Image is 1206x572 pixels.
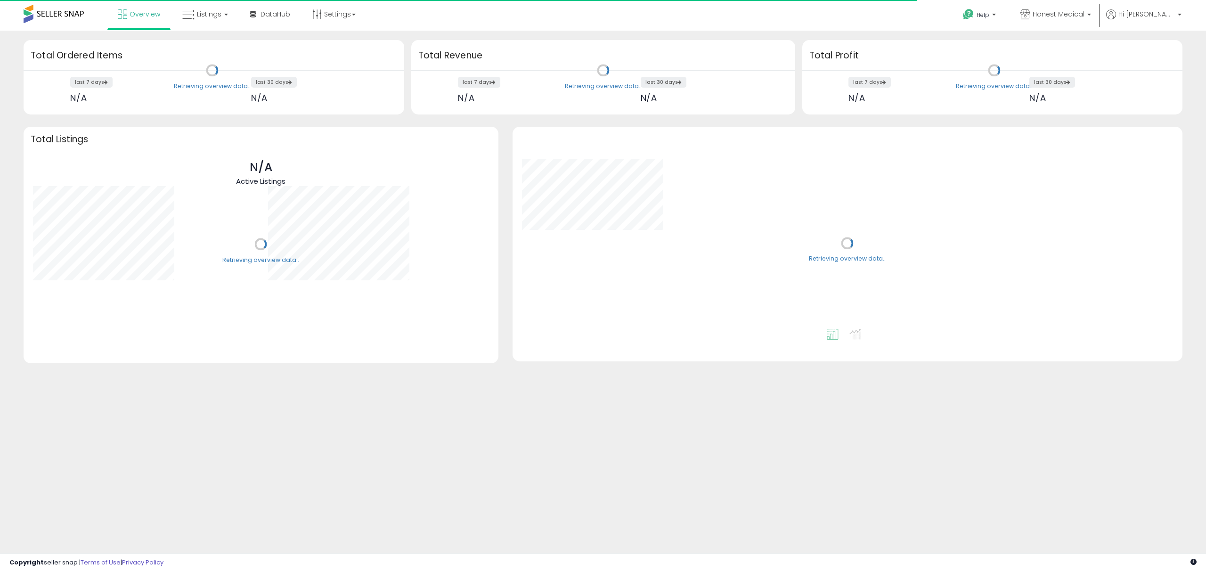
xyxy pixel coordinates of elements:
span: Help [977,11,989,19]
div: Retrieving overview data.. [809,255,886,263]
span: Listings [197,9,221,19]
span: Honest Medical [1033,9,1084,19]
div: Retrieving overview data.. [174,82,251,90]
span: Overview [130,9,160,19]
a: Help [955,1,1005,31]
span: Hi [PERSON_NAME] [1118,9,1175,19]
span: DataHub [261,9,290,19]
div: Retrieving overview data.. [222,256,299,264]
a: Hi [PERSON_NAME] [1106,9,1182,31]
div: Retrieving overview data.. [956,82,1033,90]
div: Retrieving overview data.. [565,82,642,90]
i: Get Help [962,8,974,20]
